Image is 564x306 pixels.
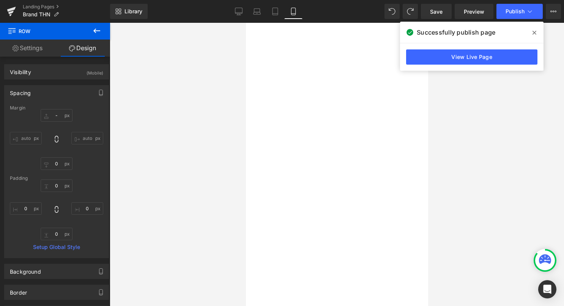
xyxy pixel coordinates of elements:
div: Open Intercom Messenger [538,280,556,298]
a: Preview [455,4,493,19]
button: More [546,4,561,19]
span: Brand THN [23,11,50,17]
div: Padding [10,176,103,181]
a: Desktop [230,4,248,19]
input: 0 [71,132,103,144]
div: Margin [10,105,103,111]
span: Preview [464,8,484,16]
button: Undo [384,4,400,19]
a: Setup Global Style [10,244,103,250]
a: Laptop [248,4,266,19]
input: 0 [10,132,42,144]
a: New Library [110,4,148,19]
span: Library [124,8,142,15]
input: 0 [41,109,72,122]
a: Design [55,40,110,57]
span: Row [8,23,83,40]
input: 0 [71,202,103,215]
input: 0 [10,202,42,215]
input: 0 [41,157,72,170]
input: 0 [41,179,72,192]
button: Publish [496,4,543,19]
input: 0 [41,228,72,240]
span: Successfully publish page [417,28,495,37]
div: (Mobile) [87,65,103,77]
button: Redo [403,4,418,19]
a: Landing Pages [23,4,110,10]
a: Mobile [284,4,302,19]
span: Publish [506,8,525,14]
a: Tablet [266,4,284,19]
div: Border [10,285,27,296]
div: Spacing [10,86,31,96]
a: View Live Page [406,49,537,65]
div: Visibility [10,65,31,75]
div: Background [10,264,41,275]
span: Save [430,8,443,16]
